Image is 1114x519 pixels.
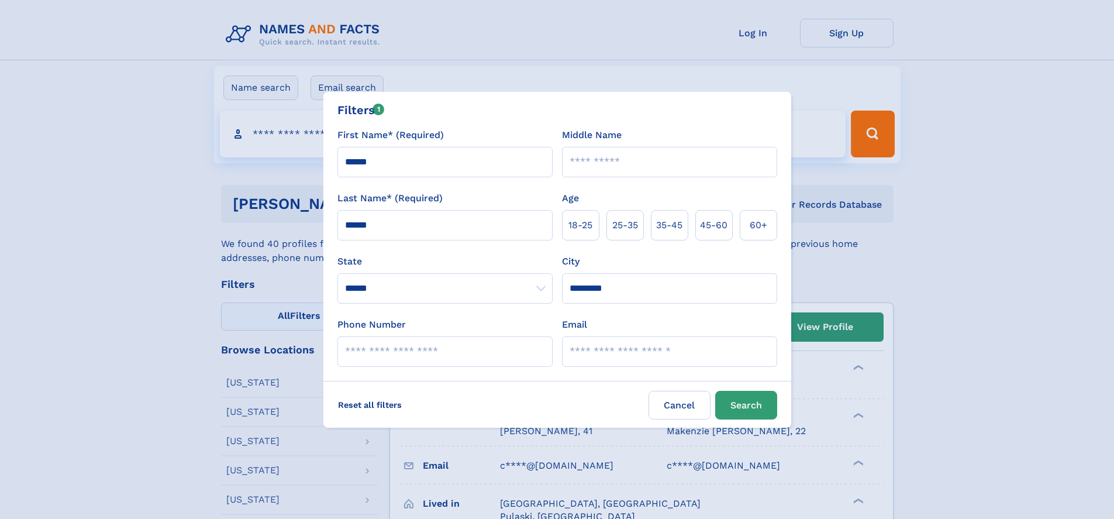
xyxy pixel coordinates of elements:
label: City [562,255,580,269]
label: Reset all filters [330,391,409,419]
label: Cancel [649,391,711,420]
button: Search [715,391,777,420]
label: State [337,255,553,269]
span: 60+ [750,218,767,232]
label: Middle Name [562,128,622,142]
label: Age [562,191,579,205]
label: Email [562,318,587,332]
span: 45‑60 [700,218,727,232]
div: Filters [337,101,385,119]
label: First Name* (Required) [337,128,444,142]
label: Phone Number [337,318,406,332]
span: 35‑45 [656,218,682,232]
span: 25‑35 [612,218,638,232]
span: 18‑25 [568,218,592,232]
label: Last Name* (Required) [337,191,443,205]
